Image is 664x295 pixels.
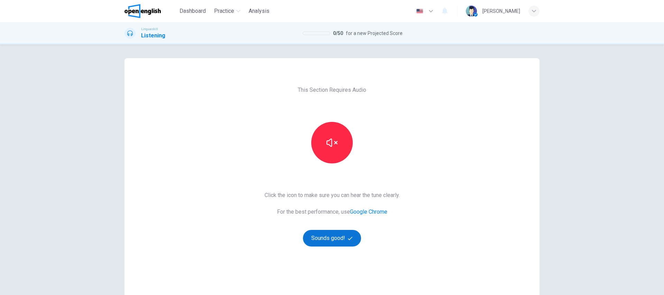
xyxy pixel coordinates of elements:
[124,4,177,18] a: OpenEnglish logo
[265,191,400,199] span: Click the icon to make sure you can hear the tune clearly.
[211,5,243,17] button: Practice
[246,5,272,17] button: Analysis
[350,208,387,215] a: Google Chrome
[214,7,234,15] span: Practice
[141,27,158,32] span: Linguaskill
[124,4,161,18] img: OpenEnglish logo
[333,29,343,37] span: 0 / 50
[298,86,366,94] span: This Section Requires Audio
[303,230,361,247] button: Sounds good!
[466,6,477,17] img: Profile picture
[482,7,520,15] div: [PERSON_NAME]
[141,32,165,40] h1: Listening
[265,208,400,216] span: For the best performance, use
[177,5,209,17] button: Dashboard
[415,9,424,14] img: en
[346,29,403,37] span: for a new Projected Score
[179,7,206,15] span: Dashboard
[249,7,269,15] span: Analysis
